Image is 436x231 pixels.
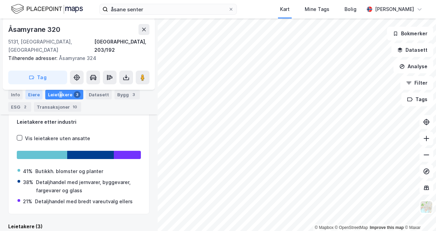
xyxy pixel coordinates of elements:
[23,197,32,206] div: 21%
[335,225,368,230] a: OpenStreetMap
[11,3,83,15] img: logo.f888ab2527a4732fd821a326f86c7f29.svg
[305,5,329,13] div: Mine Tags
[130,91,137,98] div: 3
[402,198,436,231] div: Kontrollprogram for chat
[22,104,28,110] div: 2
[74,91,81,98] div: 3
[36,178,140,195] div: Detaljhandel med jernvarer, byggevarer, fargevarer og glass
[400,76,433,90] button: Filter
[71,104,78,110] div: 10
[8,222,149,231] div: Leietakere (3)
[315,225,334,230] a: Mapbox
[387,27,433,40] button: Bokmerker
[94,38,149,54] div: [GEOGRAPHIC_DATA], 203/192
[34,102,81,112] div: Transaksjoner
[402,198,436,231] iframe: Chat Widget
[17,118,141,126] div: Leietakere etter industri
[45,90,83,99] div: Leietakere
[23,167,33,175] div: 41%
[391,43,433,57] button: Datasett
[8,24,61,35] div: Åsamyrane 320
[25,134,90,143] div: Vis leietakere uten ansatte
[280,5,290,13] div: Kart
[375,5,414,13] div: [PERSON_NAME]
[393,60,433,73] button: Analyse
[25,90,43,99] div: Eiere
[23,178,33,186] div: 38%
[35,167,103,175] div: Butikkh. blomster og planter
[344,5,356,13] div: Bolig
[370,225,404,230] a: Improve this map
[8,102,31,112] div: ESG
[35,197,133,206] div: Detaljhandel med bredt vareutvalg ellers
[108,4,228,14] input: Søk på adresse, matrikkel, gårdeiere, leietakere eller personer
[8,90,23,99] div: Info
[86,90,112,99] div: Datasett
[8,55,59,61] span: Tilhørende adresser:
[8,38,94,54] div: 5131, [GEOGRAPHIC_DATA], [GEOGRAPHIC_DATA]
[114,90,140,99] div: Bygg
[8,54,144,62] div: Åsamyrane 324
[401,93,433,106] button: Tags
[8,71,67,84] button: Tag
